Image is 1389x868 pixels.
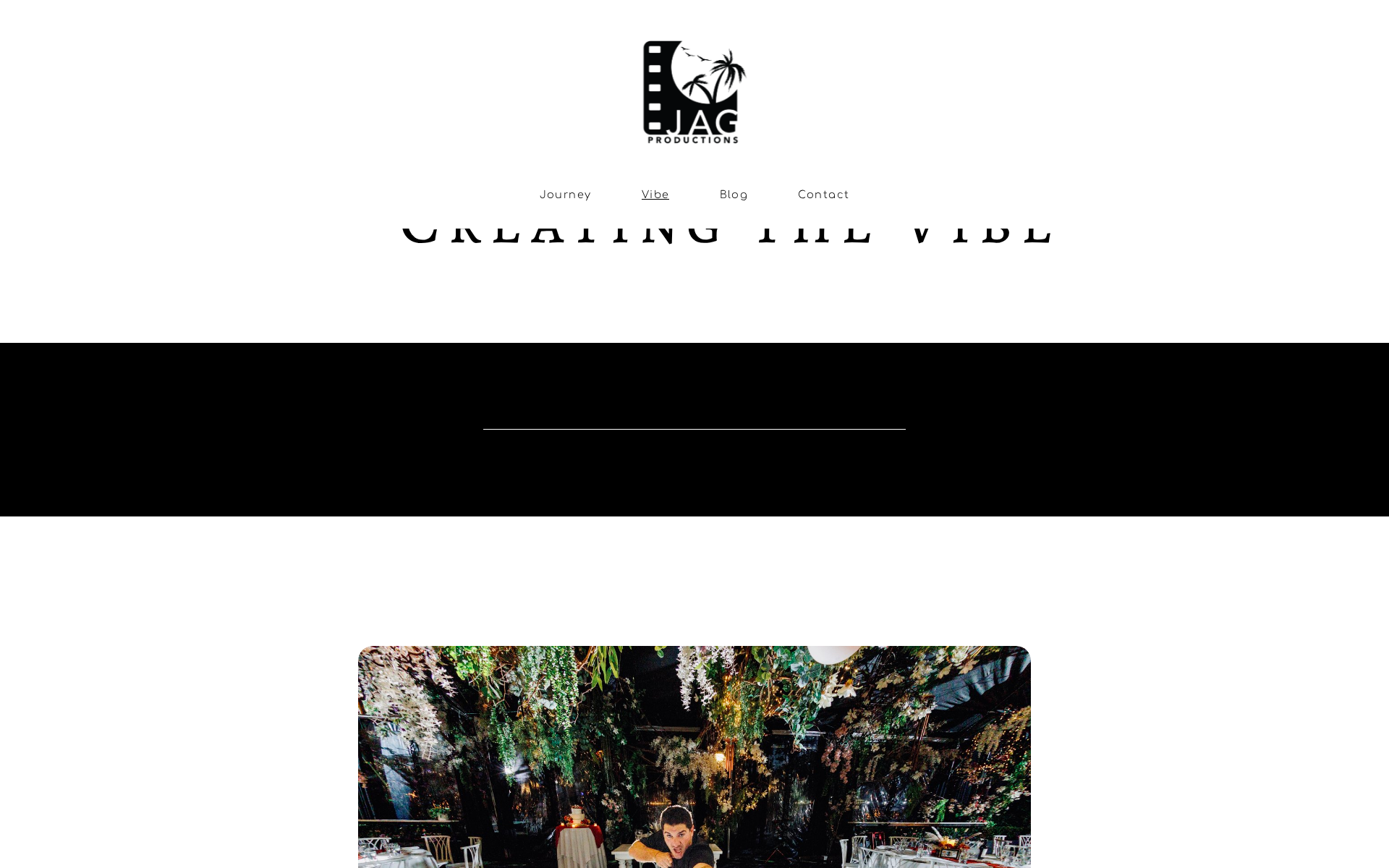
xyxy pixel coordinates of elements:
[540,189,592,201] a: Journey
[399,188,1062,253] h2: Creating the Vibe
[720,189,749,201] a: Blog
[642,189,670,201] a: Vibe
[798,189,849,201] a: Contact
[637,27,752,148] img: NJ Wedding Videographer | JAG Productions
